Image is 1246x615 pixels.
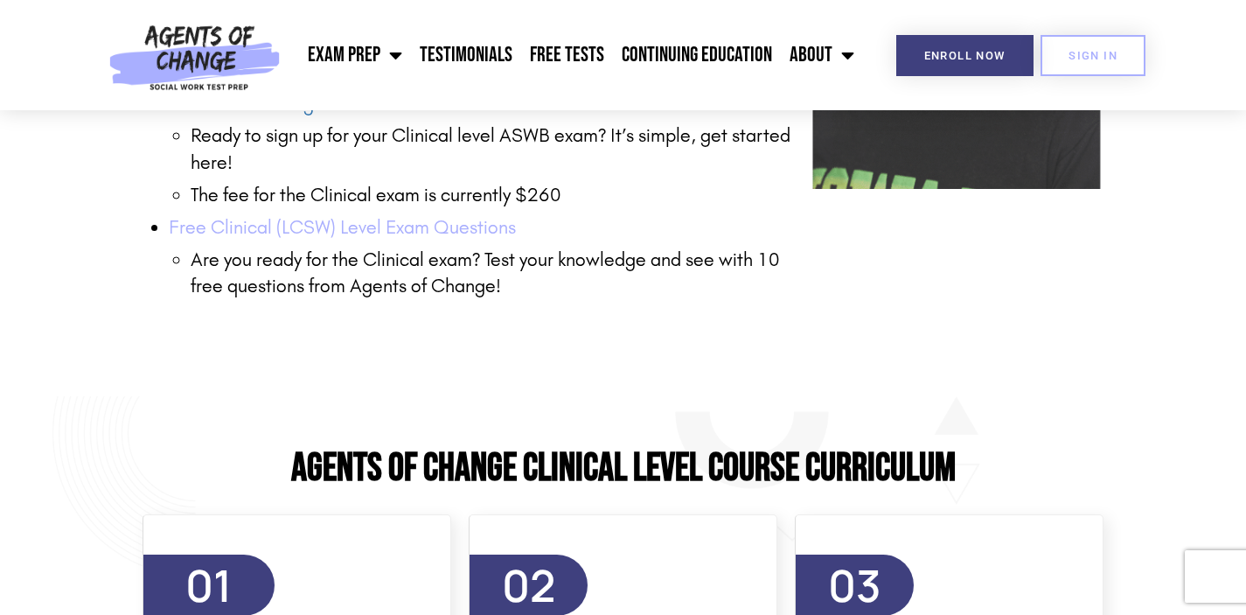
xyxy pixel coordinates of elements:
[896,35,1034,76] a: Enroll Now
[299,33,411,77] a: Exam Prep
[502,556,555,615] span: 02
[613,33,781,77] a: Continuing Education
[185,556,232,615] span: 01
[169,93,379,115] a: Clinical Exam Registration
[289,33,863,77] nav: Menu
[924,50,1006,61] span: Enroll Now
[828,556,881,615] span: 03
[191,122,793,177] li: Ready to sign up for your Clinical level ASWB exam? It’s simple, get started here!
[781,33,863,77] a: About
[411,33,521,77] a: Testimonials
[169,216,516,239] a: Free Clinical (LCSW) Level Exam Questions
[1041,35,1145,76] a: SIGN IN
[191,182,793,209] li: The fee for the Clinical exam is currently $260
[134,449,1113,488] h2: Agents of Change Clinical Level Course Curriculum
[191,247,793,301] li: Are you ready for the Clinical exam? Test your knowledge and see with 10 free questions from Agen...
[521,33,613,77] a: Free Tests
[1068,50,1117,61] span: SIGN IN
